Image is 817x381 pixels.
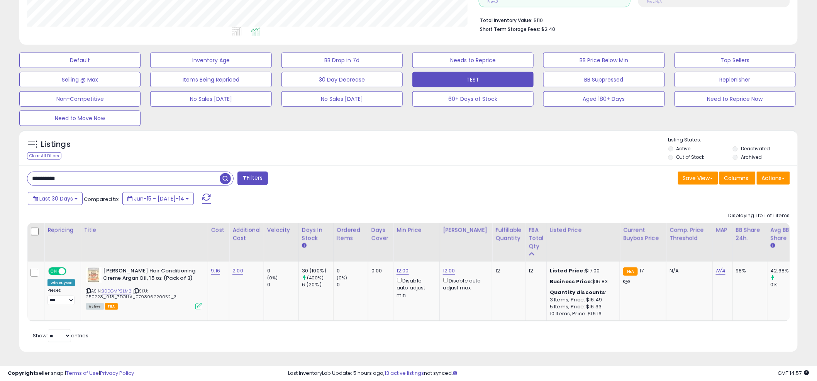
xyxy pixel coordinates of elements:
[623,267,637,276] small: FBA
[8,370,134,377] div: seller snap | |
[8,369,36,377] strong: Copyright
[495,226,522,242] div: Fulfillable Quantity
[736,226,764,242] div: BB Share 24h.
[337,275,347,281] small: (0%)
[267,226,295,234] div: Velocity
[211,267,220,275] a: 9.16
[675,72,796,87] button: Replenisher
[33,332,88,339] span: Show: entries
[103,267,197,284] b: [PERSON_NAME] Hair Conditioning Creme Argan Oil, 15 oz (Pack of 3)
[337,226,365,242] div: Ordered Items
[412,53,534,68] button: Needs to Reprice
[302,267,333,274] div: 30 (100%)
[640,267,644,274] span: 17
[267,281,298,288] div: 0
[134,195,184,202] span: Jun-15 - [DATE]-14
[302,226,330,242] div: Days In Stock
[543,72,664,87] button: BB Suppressed
[550,267,585,274] b: Listed Price:
[100,369,134,377] a: Privacy Policy
[480,17,532,24] b: Total Inventory Value:
[385,369,424,377] a: 13 active listings
[28,192,83,205] button: Last 30 Days
[86,303,104,310] span: All listings currently available for purchase on Amazon
[529,226,543,250] div: FBA Total Qty
[550,296,614,303] div: 3 Items, Price: $16.49
[495,267,519,274] div: 12
[543,91,664,107] button: Aged 180+ Days
[412,72,534,87] button: TEST
[66,369,99,377] a: Terms of Use
[668,136,798,144] p: Listing States:
[541,26,555,33] span: $2.40
[102,288,132,294] a: B00GMP2LM2
[371,267,387,274] div: 0.00
[237,172,268,185] button: Filters
[302,281,333,288] div: 6 (20%)
[39,195,73,202] span: Last 30 Days
[716,267,725,275] a: N/A
[397,267,409,275] a: 12.00
[771,267,802,274] div: 42.68%
[288,370,809,377] div: Last InventoryLab Update: 5 hours ago, not synced.
[86,288,177,299] span: | SKU: 250228_9.18_7DOLLA_079896220052_3
[47,226,78,234] div: Repricing
[150,72,271,87] button: Items Being Repriced
[84,196,119,203] span: Compared to:
[716,226,729,234] div: MAP
[480,26,540,32] b: Short Term Storage Fees:
[281,72,403,87] button: 30 Day Decrease
[550,267,614,274] div: $17.00
[550,303,614,310] div: 5 Items, Price: $16.33
[529,267,541,274] div: 12
[84,226,205,234] div: Title
[676,145,691,152] label: Active
[550,278,592,285] b: Business Price:
[678,172,718,185] button: Save View
[550,226,617,234] div: Listed Price
[771,226,799,242] div: Avg BB Share
[719,172,756,185] button: Columns
[729,212,790,219] div: Displaying 1 to 1 of 1 items
[211,226,226,234] div: Cost
[412,91,534,107] button: 60+ Days of Stock
[27,152,61,160] div: Clear All Filters
[741,154,762,160] label: Archived
[741,145,770,152] label: Deactivated
[19,53,141,68] button: Default
[19,91,141,107] button: Non-Competitive
[267,275,278,281] small: (0%)
[122,192,194,205] button: Jun-15 - [DATE]-14
[105,303,118,310] span: FBA
[19,111,141,126] button: Need to Move Now
[397,226,436,234] div: Min Price
[337,281,368,288] div: 0
[232,226,261,242] div: Additional Cost
[771,242,775,249] small: Avg BB Share.
[736,267,761,274] div: 98%
[675,91,796,107] button: Need to Reprice Now
[443,276,486,291] div: Disable auto adjust max
[19,72,141,87] button: Selling @ Max
[771,281,802,288] div: 0%
[778,369,809,377] span: 2025-08-14 14:57 GMT
[302,242,307,249] small: Days In Stock.
[47,279,75,286] div: Win BuyBox
[281,91,403,107] button: No Sales [DATE]
[480,15,784,24] li: $110
[47,288,75,305] div: Preset:
[397,276,434,299] div: Disable auto adjust min
[550,278,614,285] div: $16.83
[86,267,202,309] div: ASIN:
[41,139,71,150] h5: Listings
[550,289,614,296] div: :
[337,267,368,274] div: 0
[443,267,455,275] a: 12.00
[307,275,324,281] small: (400%)
[232,267,243,275] a: 2.00
[267,267,298,274] div: 0
[675,53,796,68] button: Top Sellers
[49,268,59,275] span: ON
[443,226,489,234] div: [PERSON_NAME]
[86,267,102,283] img: 51jNbuKbMuL._SL40_.jpg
